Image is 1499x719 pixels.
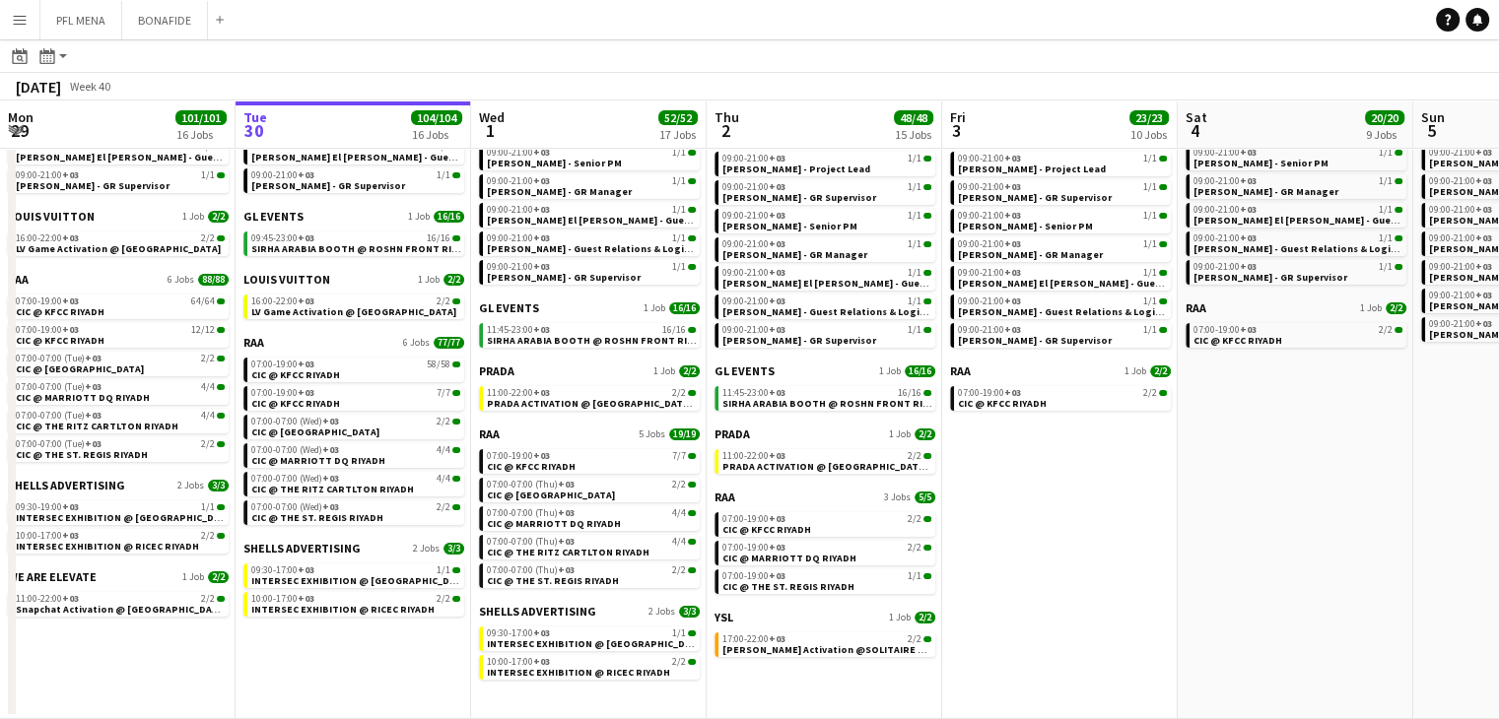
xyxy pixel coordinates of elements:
span: +03 [1004,294,1021,307]
a: 09:00-21:00+031/1[PERSON_NAME] - GR Supervisor [722,323,931,346]
span: 09:00-21:00 [487,148,550,158]
span: 16/16 [905,365,935,377]
span: SIRHA ARABIA BOOTH @ ROSHN FRONT RIYADH [487,334,712,347]
span: Youssef Khiari - GR Supervisor [1193,271,1347,284]
span: CIC @ KFCC RIYADH [16,334,104,347]
div: LOUIS VUITTON1 Job2/216:00-22:00+032/2LV Game Activation @ [GEOGRAPHIC_DATA] [243,272,464,335]
a: 09:00-21:00+031/1[PERSON_NAME] - Project Lead [958,152,1167,174]
span: Youssef Khiari - GR Supervisor [16,179,170,192]
span: 1 Job [879,365,901,377]
span: Giuseppe Fontani - GR Manager [487,185,632,198]
span: 09:00-21:00 [1193,262,1257,272]
a: 09:00-21:00+031/1[PERSON_NAME] El [PERSON_NAME] - Guest Relations Manager [251,140,460,163]
span: 11:45-23:00 [487,325,550,335]
a: LOUIS VUITTON1 Job2/2 [8,209,229,224]
span: RAA [950,363,971,378]
span: 16/16 [898,388,921,398]
div: Elevated XP - Tural7 Jobs7/709:00-21:00+031/1[PERSON_NAME] - Project Lead Onsite09:00-21:00+031/1... [1186,66,1406,300]
span: Serina El Kaissi - Guest Relations Manager [251,151,552,163]
span: 4/4 [201,411,215,421]
a: 09:00-21:00+031/1[PERSON_NAME] - GR Manager [722,237,931,260]
div: Elevated XP - Tural7 Jobs7/709:00-21:00+031/1[PERSON_NAME] - Project Lead09:00-21:00+031/1[PERSON... [715,129,935,363]
span: 09:00-21:00 [722,296,785,306]
span: +03 [533,323,550,336]
a: 09:00-21:00+031/1[PERSON_NAME] - GR Supervisor [958,180,1167,203]
span: PRADA ACTIVATION @ KINGDOM CENTRE - RIYADH [487,397,799,410]
span: LOUIS VUITTON [8,209,95,224]
a: 09:00-21:00+031/1[PERSON_NAME] - Guest Relations & Logistics Manager [1193,231,1402,254]
span: 6 Jobs [403,337,430,349]
a: 09:00-21:00+031/1[PERSON_NAME] El [PERSON_NAME] - Guest Relations Manager [487,203,696,226]
span: 07:00-07:00 (Tue) [16,439,102,449]
span: 5 Jobs [639,428,665,440]
span: +03 [1004,386,1021,399]
a: 09:00-21:00+031/1[PERSON_NAME] El [PERSON_NAME] - Guest Relations Manager [1193,203,1402,226]
span: +03 [62,323,79,336]
span: 09:00-21:00 [958,182,1021,192]
a: 09:00-21:00+031/1[PERSON_NAME] El [PERSON_NAME] - Guest Relations Manager [722,266,931,289]
span: Sevda Aliyeva - Guest Relations & Logistics Manager [487,242,751,255]
span: 07:00-19:00 [16,296,79,306]
a: 07:00-19:00+0312/12CIC @ KFCC RIYADH [16,323,225,346]
a: 09:00-21:00+031/1[PERSON_NAME] - Guest Relations & Logistics Manager [958,294,1167,317]
a: GL EVENTS1 Job16/16 [715,363,935,378]
span: 07:00-19:00 [16,325,79,335]
span: PRADA [715,426,750,441]
div: PRADA1 Job2/211:00-22:00+032/2PRADA ACTIVATION @ [GEOGRAPHIC_DATA] - [GEOGRAPHIC_DATA] [715,426,935,490]
span: 09:00-21:00 [958,325,1021,335]
span: 07:00-07:00 (Tue) [16,354,102,363]
span: PRADA [479,363,514,378]
span: +03 [1004,323,1021,336]
span: +03 [533,260,550,273]
span: 1/1 [1143,325,1157,335]
span: Giuseppe Fontani - GR Manager [1193,185,1338,198]
span: +03 [1004,209,1021,222]
span: Youssef Khiari - GR Supervisor [251,179,405,192]
span: +03 [1475,174,1492,187]
span: SIRHA ARABIA BOOTH @ ROSHN FRONT RIYADH [722,397,947,410]
span: 07:00-19:00 [958,388,1021,398]
a: 09:00-21:00+031/1[PERSON_NAME] El [PERSON_NAME] - Guest Relations Manager [958,266,1167,289]
span: 09:00-21:00 [1429,262,1492,272]
span: +03 [1475,203,1492,216]
span: Youssef Khiari - GR Supervisor [487,271,641,284]
div: Elevated XP - Tural7 Jobs7/709:00-21:00+031/1[PERSON_NAME] - Project Lead09:00-21:00+031/1[PERSON... [479,66,700,300]
a: RAA5 Jobs19/19 [479,426,700,441]
span: 1/1 [908,325,921,335]
div: LOUIS VUITTON1 Job2/216:00-22:00+032/2LV Game Activation @ [GEOGRAPHIC_DATA] [8,209,229,272]
span: 1/1 [908,268,921,278]
span: +03 [1240,323,1257,336]
span: 09:00-21:00 [1429,233,1492,243]
a: 09:00-21:00+031/1[PERSON_NAME] - Senior PM [722,209,931,231]
span: Aysel Ahmadova - Project Lead [722,163,870,175]
span: RAA [243,335,264,350]
span: +03 [769,266,785,279]
a: 07:00-07:00 (Tue)+034/4CIC @ MARRIOTT DQ RIYADH [16,380,225,403]
span: +03 [533,174,550,187]
span: 09:00-21:00 [1429,291,1492,300]
span: 1 Job [182,211,204,223]
span: Serina El Kaissi - Guest Relations Manager [958,277,1259,290]
span: 09:00-21:00 [1193,205,1257,215]
div: RAA1 Job2/207:00-19:00+032/2CIC @ KFCC RIYADH [1186,300,1406,352]
span: CIC @ KFCC RIYADH [1193,334,1282,347]
a: 09:00-21:00+031/1[PERSON_NAME] - GR Supervisor [251,168,460,191]
span: +03 [298,231,314,244]
div: RAA1 Job2/207:00-19:00+032/2CIC @ KFCC RIYADH [950,363,1171,415]
span: 2/2 [201,354,215,363]
span: Sevda Aliyeva - Guest Relations & Logistics Manager [1193,242,1458,255]
a: 09:00-21:00+031/1[PERSON_NAME] - GR Supervisor [722,180,931,203]
span: +03 [1475,317,1492,330]
span: Sevda Aliyeva - Guest Relations & Logistics Manager [958,305,1222,318]
span: 1/1 [908,239,921,249]
span: RAA [1186,300,1206,315]
span: Diana Fazlitdinova - Senior PM [722,220,857,232]
span: 2/2 [443,274,464,286]
span: 09:00-21:00 [722,154,785,163]
span: 09:00-21:00 [487,205,550,215]
a: 07:00-07:00 (Tue)+034/4CIC @ THE RITZ CARTLTON RIYADH [16,409,225,431]
span: Basim Aqil - GR Supervisor [722,191,876,204]
a: 09:00-21:00+031/1[PERSON_NAME] - GR Supervisor [958,323,1167,346]
span: 09:00-21:00 [722,182,785,192]
a: RAA1 Job2/2 [1186,300,1406,315]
